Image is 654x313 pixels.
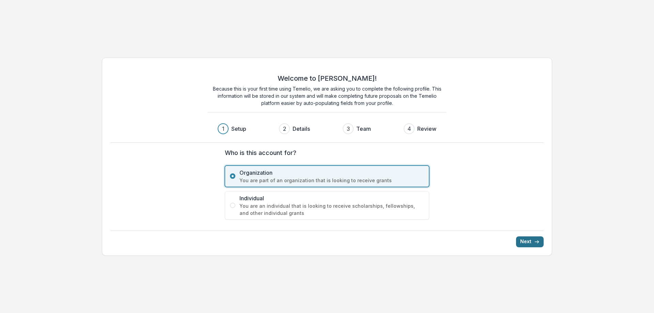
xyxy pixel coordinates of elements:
span: You are an individual that is looking to receive scholarships, fellowships, and other individual ... [239,202,424,217]
h3: Review [417,125,436,133]
div: Progress [218,123,436,134]
span: You are part of an organization that is looking to receive grants [239,177,424,184]
div: 2 [283,125,286,133]
button: Next [516,236,544,247]
div: 4 [407,125,411,133]
h3: Setup [231,125,246,133]
div: 1 [222,125,224,133]
span: Organization [239,169,424,177]
p: Because this is your first time using Temelio, we are asking you to complete the following profil... [208,85,446,107]
h3: Details [293,125,310,133]
h2: Welcome to [PERSON_NAME]! [278,74,377,82]
span: Individual [239,194,424,202]
div: 3 [347,125,350,133]
h3: Team [356,125,371,133]
label: Who is this account for? [225,148,425,157]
